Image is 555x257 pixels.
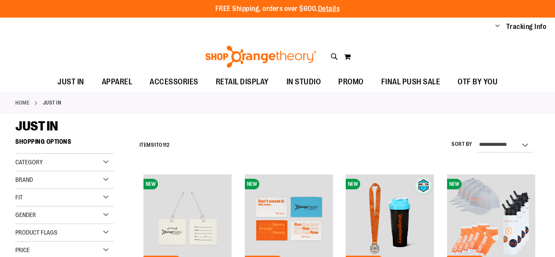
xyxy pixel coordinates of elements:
span: Gender [15,211,36,218]
a: Home [15,99,29,107]
a: IN STUDIO [278,72,330,92]
a: RETAIL DISPLAY [207,72,278,92]
h2: Items to [140,138,170,152]
a: JUST IN [49,72,93,92]
a: PROMO [329,72,372,92]
span: Category [15,159,43,166]
img: Shop Orangetheory [204,46,318,68]
span: 1 [154,142,156,148]
span: NEW [143,179,158,189]
a: Tracking Info [506,22,547,32]
a: ACCESSORIES [141,72,207,92]
span: JUST IN [57,72,84,92]
p: FREE Shipping, orders over $600. [215,4,340,14]
span: NEW [346,179,360,189]
span: Fit [15,194,23,201]
span: Price [15,246,30,253]
span: JUST IN [15,119,58,134]
span: NEW [245,179,259,189]
span: Product Flags [15,229,57,236]
button: Account menu [495,22,500,31]
span: FINAL PUSH SALE [381,72,440,92]
span: 112 [163,142,170,148]
a: APPAREL [93,72,141,92]
span: APPAREL [102,72,132,92]
a: OTF BY YOU [449,72,506,92]
span: IN STUDIO [286,72,321,92]
a: Details [318,5,340,13]
strong: Shopping Options [15,134,114,154]
span: Brand [15,176,33,183]
span: OTF BY YOU [458,72,498,92]
label: Sort By [451,141,473,148]
strong: JUST IN [43,99,61,107]
span: ACCESSORIES [150,72,198,92]
span: PROMO [338,72,364,92]
a: FINAL PUSH SALE [372,72,449,92]
span: RETAIL DISPLAY [216,72,269,92]
span: NEW [447,179,462,189]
